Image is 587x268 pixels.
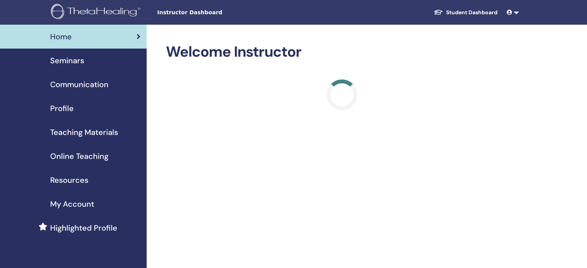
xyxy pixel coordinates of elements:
span: Home [50,31,72,42]
span: Highlighted Profile [50,222,117,234]
span: Seminars [50,55,84,66]
img: graduation-cap-white.svg [434,9,443,15]
span: My Account [50,198,94,210]
h2: Welcome Instructor [166,43,518,61]
span: Resources [50,174,88,186]
span: Profile [50,103,74,114]
span: Communication [50,79,108,90]
a: Student Dashboard [428,5,504,20]
img: logo.png [51,4,143,21]
span: Online Teaching [50,150,108,162]
span: Instructor Dashboard [157,8,273,17]
span: Teaching Materials [50,126,118,138]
